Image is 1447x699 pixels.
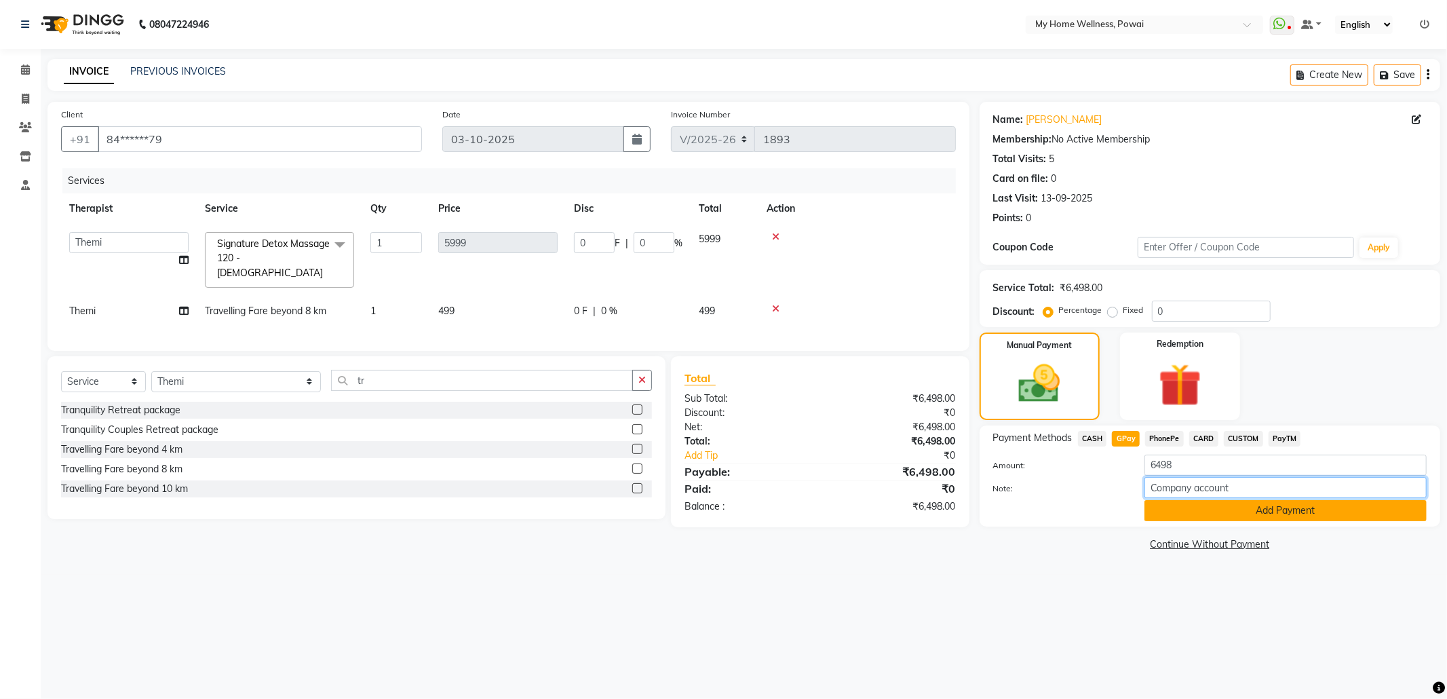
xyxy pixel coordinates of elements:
label: Client [61,109,83,121]
div: 5 [1049,152,1055,166]
div: ₹6,498.00 [820,392,966,406]
div: Balance : [674,499,820,514]
a: [PERSON_NAME] [1026,113,1102,127]
div: ₹6,498.00 [820,434,966,449]
span: Signature Detox Massage 120 - [DEMOGRAPHIC_DATA] [217,238,330,279]
img: logo [35,5,128,43]
img: _gift.svg [1145,358,1215,412]
input: Search or Scan [331,370,633,391]
button: +91 [61,126,99,152]
span: CUSTOM [1224,431,1263,447]
span: PhonePe [1145,431,1184,447]
div: ₹6,498.00 [820,464,966,480]
a: x [323,267,329,279]
div: Points: [993,211,1024,225]
div: ₹6,498.00 [820,499,966,514]
div: Total Visits: [993,152,1047,166]
div: Net: [674,420,820,434]
img: _cash.svg [1005,360,1073,408]
span: F [615,236,620,250]
span: GPay [1112,431,1140,447]
span: Payment Methods [993,431,1073,445]
a: Continue Without Payment [982,537,1438,552]
div: Discount: [674,406,820,420]
th: Service [197,193,362,224]
input: Enter Offer / Coupon Code [1138,237,1355,258]
span: CASH [1078,431,1107,447]
div: Sub Total: [674,392,820,406]
label: Redemption [1157,338,1203,350]
label: Note: [983,483,1134,495]
div: Total: [674,434,820,449]
div: Coupon Code [993,240,1138,254]
th: Price [430,193,566,224]
span: | [593,304,596,318]
b: 08047224946 [149,5,209,43]
div: Tranquility Retreat package [61,403,180,417]
div: ₹6,498.00 [1060,281,1103,295]
span: 0 % [601,304,617,318]
input: Amount [1144,455,1427,476]
th: Action [758,193,956,224]
label: Manual Payment [1007,339,1072,352]
a: INVOICE [64,60,114,84]
div: Tranquility Couples Retreat package [61,423,218,437]
span: PayTM [1269,431,1301,447]
th: Disc [566,193,691,224]
span: 5999 [699,233,720,245]
span: 1 [370,305,376,317]
div: Membership: [993,132,1052,147]
span: 499 [438,305,455,317]
button: Apply [1359,238,1398,258]
span: 499 [699,305,715,317]
div: Travelling Fare beyond 10 km [61,482,188,496]
span: Themi [69,305,96,317]
button: Create New [1290,64,1368,86]
span: Travelling Fare beyond 8 km [205,305,326,317]
div: 13-09-2025 [1041,191,1093,206]
span: | [625,236,628,250]
input: Add Note [1144,477,1427,498]
label: Date [442,109,461,121]
label: Amount: [983,459,1134,472]
div: Travelling Fare beyond 8 km [61,462,182,476]
a: PREVIOUS INVOICES [130,65,226,77]
div: Card on file: [993,172,1049,186]
a: Add Tip [674,449,845,463]
span: CARD [1189,431,1218,447]
div: Discount: [993,305,1035,319]
div: No Active Membership [993,132,1427,147]
th: Total [691,193,758,224]
button: Add Payment [1144,500,1427,521]
span: Total [684,371,716,385]
label: Invoice Number [671,109,730,121]
div: ₹6,498.00 [820,420,966,434]
div: 0 [1052,172,1057,186]
div: 0 [1026,211,1032,225]
div: ₹0 [820,406,966,420]
button: Save [1374,64,1421,86]
div: Service Total: [993,281,1055,295]
div: Last Visit: [993,191,1039,206]
div: Paid: [674,480,820,497]
th: Therapist [61,193,197,224]
span: % [674,236,682,250]
input: Search by Name/Mobile/Email/Code [98,126,422,152]
label: Percentage [1059,304,1102,316]
div: Name: [993,113,1024,127]
label: Fixed [1123,304,1144,316]
div: Travelling Fare beyond 4 km [61,442,182,457]
th: Qty [362,193,430,224]
div: Services [62,168,966,193]
div: ₹0 [820,480,966,497]
div: Payable: [674,464,820,480]
span: 0 F [574,304,587,318]
div: ₹0 [845,449,966,463]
